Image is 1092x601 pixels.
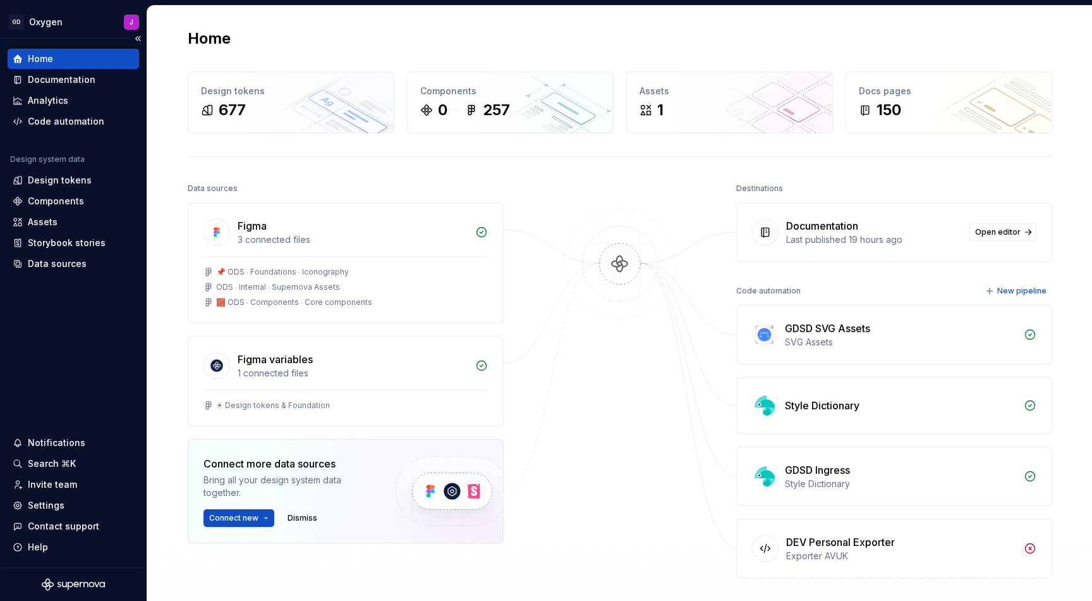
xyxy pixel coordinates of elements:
[785,398,859,413] div: Style Dictionary
[10,154,85,164] div: Design system data
[997,286,1046,296] span: New pipeline
[28,257,87,270] div: Data sources
[28,237,106,249] div: Storybook stories
[219,100,246,120] div: 677
[42,578,105,591] svg: Supernova Logo
[9,15,24,30] div: GD
[130,17,133,27] div: J
[216,400,330,411] div: ☀ Design tokens & Foundation
[8,233,139,253] a: Storybook stories
[28,53,53,65] div: Home
[238,367,468,380] div: 1 connected files
[785,462,850,478] div: GDSD Ingress
[8,433,139,453] button: Notifications
[28,94,68,107] div: Analytics
[28,73,95,86] div: Documentation
[438,100,447,120] div: 0
[28,195,84,208] div: Components
[786,218,858,233] div: Documentation
[203,474,374,499] div: Bring all your design system data together.
[8,90,139,111] a: Analytics
[981,282,1052,300] button: New pipeline
[28,115,104,128] div: Code automation
[216,267,349,277] div: 📌 ODS ⸱ Foundations ⸱ Iconography
[8,111,139,132] a: Code automation
[28,457,76,470] div: Search ⌘K
[8,454,139,474] button: Search ⌘K
[28,478,77,491] div: Invite team
[188,71,394,133] a: Design tokens677
[282,509,323,527] button: Dismiss
[8,212,139,232] a: Assets
[188,28,231,49] h2: Home
[736,180,783,197] div: Destinations
[3,8,144,35] button: GDOxygenJ
[969,223,1036,241] a: Open editor
[188,180,238,197] div: Data sources
[8,170,139,190] a: Design tokens
[238,233,468,246] div: 3 connected files
[28,174,92,187] div: Design tokens
[8,191,139,211] a: Components
[288,513,317,523] span: Dismiss
[201,85,381,97] div: Design tokens
[975,227,1021,237] span: Open editor
[188,336,504,426] a: Figma variables1 connected files☀ Design tokens & Foundation
[29,16,63,28] div: Oxygen
[786,550,1016,562] div: Exporter AVUK
[640,85,820,97] div: Assets
[28,216,58,228] div: Assets
[8,537,139,557] button: Help
[846,71,1052,133] a: Docs pages150
[209,513,258,523] span: Connect new
[877,100,901,120] div: 150
[420,85,600,97] div: Components
[28,520,99,533] div: Contact support
[736,282,801,300] div: Code automation
[28,437,85,449] div: Notifications
[216,282,340,292] div: ODS ⸱ Internal ⸱ Supernova Assets
[8,495,139,516] a: Settings
[8,516,139,536] button: Contact support
[786,535,895,550] div: DEV Personal Exporter
[28,541,48,554] div: Help
[129,30,147,47] button: Collapse sidebar
[238,218,267,233] div: Figma
[626,71,833,133] a: Assets1
[483,100,510,120] div: 257
[238,352,313,367] div: Figma variables
[785,478,1016,490] div: Style Dictionary
[188,202,504,323] a: Figma3 connected files📌 ODS ⸱ Foundations ⸱ IconographyODS ⸱ Internal ⸱ Supernova Assets🧱 ODS ⸱ C...
[203,509,274,527] button: Connect new
[8,70,139,90] a: Documentation
[786,233,962,246] div: Last published 19 hours ago
[8,49,139,69] a: Home
[8,254,139,274] a: Data sources
[407,71,614,133] a: Components0257
[859,85,1039,97] div: Docs pages
[8,474,139,495] a: Invite team
[785,336,1016,349] div: SVG Assets
[657,100,664,120] div: 1
[28,499,64,512] div: Settings
[203,456,374,471] div: Connect more data sources
[216,297,372,307] div: 🧱 ODS ⸱ Components ⸱ Core components
[785,321,870,336] div: GDSD SVG Assets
